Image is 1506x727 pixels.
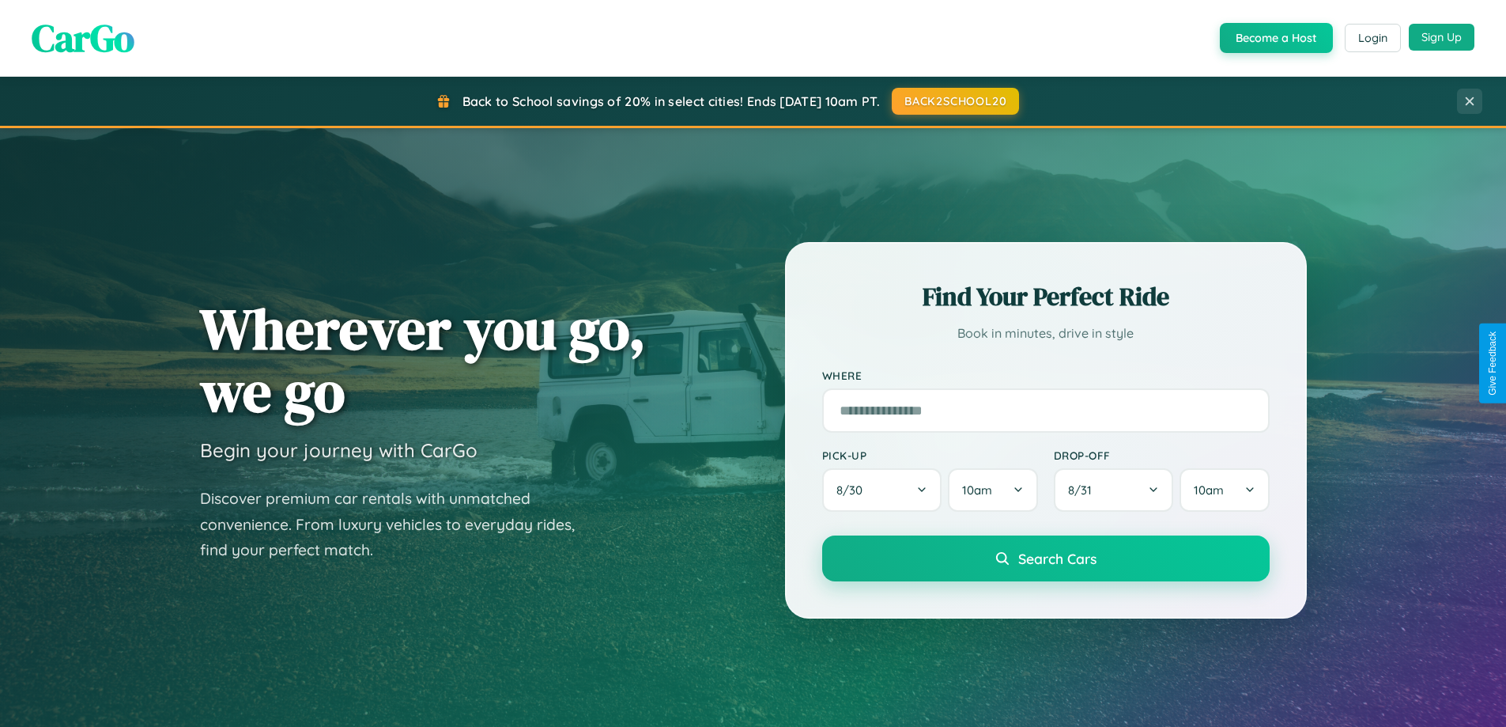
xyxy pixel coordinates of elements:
span: 8 / 31 [1068,483,1100,498]
button: Sign Up [1409,24,1474,51]
button: BACK2SCHOOL20 [892,88,1019,115]
h3: Begin your journey with CarGo [200,438,477,462]
span: 10am [962,483,992,498]
label: Where [822,369,1270,382]
button: 10am [1180,468,1269,512]
span: CarGo [32,12,134,64]
label: Drop-off [1054,449,1270,462]
label: Pick-up [822,449,1038,462]
span: Back to School savings of 20% in select cities! Ends [DATE] 10am PT. [462,93,880,109]
span: Search Cars [1018,550,1096,567]
h2: Find Your Perfect Ride [822,279,1270,314]
button: 8/30 [822,468,942,512]
button: Login [1345,24,1401,52]
p: Book in minutes, drive in style [822,322,1270,345]
span: 10am [1194,483,1224,498]
button: Become a Host [1220,23,1333,53]
p: Discover premium car rentals with unmatched convenience. From luxury vehicles to everyday rides, ... [200,486,595,563]
span: 8 / 30 [836,483,870,498]
button: Search Cars [822,536,1270,581]
button: 10am [948,468,1037,512]
button: 8/31 [1054,468,1174,512]
h1: Wherever you go, we go [200,297,646,422]
div: Give Feedback [1487,331,1498,396]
